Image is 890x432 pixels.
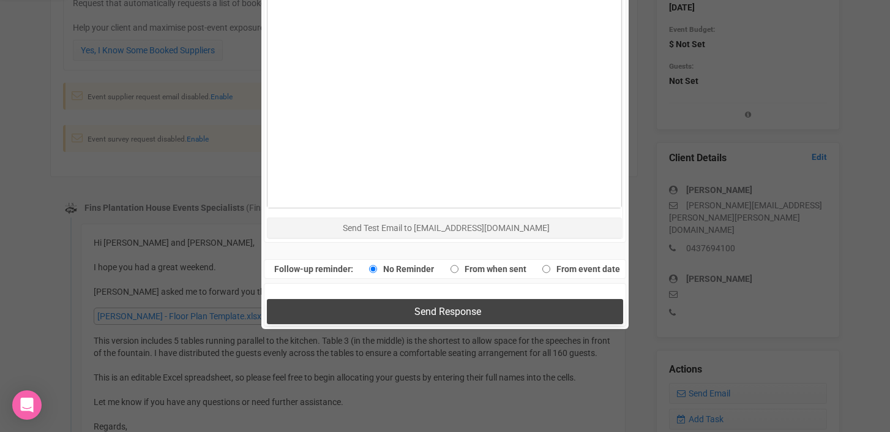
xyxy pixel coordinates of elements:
[536,260,620,278] label: From event date
[274,260,353,278] label: Follow-up reminder:
[12,390,42,420] div: Open Intercom Messenger
[414,306,481,317] span: Send Response
[343,223,550,233] span: Send Test Email to [EMAIL_ADDRESS][DOMAIN_NAME]
[363,260,434,278] label: No Reminder
[444,260,526,278] label: From when sent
